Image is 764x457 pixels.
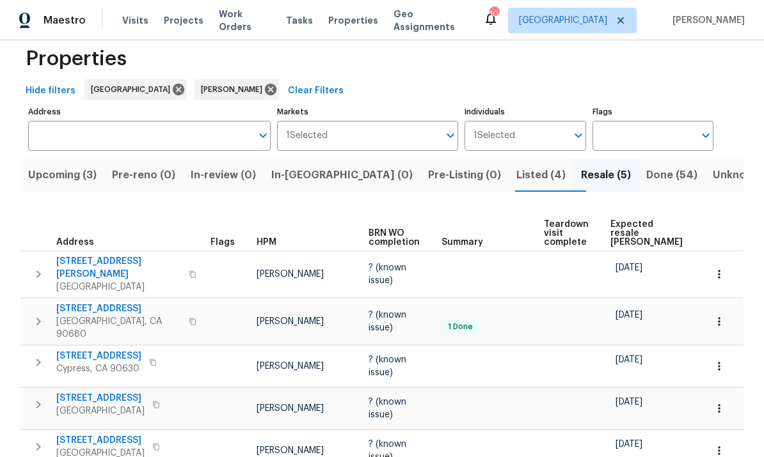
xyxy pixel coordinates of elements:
span: ? (known issue) [369,311,406,332]
span: [PERSON_NAME] [667,14,745,27]
span: Teardown visit complete [544,220,589,247]
span: [DATE] [616,440,642,449]
label: Flags [593,108,713,116]
span: [GEOGRAPHIC_DATA] [91,83,175,96]
span: Pre-Listing (0) [428,166,501,184]
span: BRN WO completion [369,229,420,247]
span: [DATE] [616,311,642,320]
span: [STREET_ADDRESS] [56,350,141,362]
span: [GEOGRAPHIC_DATA] [56,281,181,293]
span: [STREET_ADDRESS][PERSON_NAME] [56,255,181,281]
span: [PERSON_NAME] [257,446,324,455]
span: Properties [328,14,378,27]
span: ? (known issue) [369,355,406,377]
span: Upcoming (3) [28,166,97,184]
span: Visits [122,14,148,27]
span: Summary [442,238,483,247]
div: 10 [489,8,498,20]
div: [PERSON_NAME] [195,79,279,100]
span: HPM [257,238,276,247]
button: Open [254,127,272,144]
label: Individuals [465,108,585,116]
div: [GEOGRAPHIC_DATA] [84,79,187,100]
span: Address [56,238,94,247]
span: Properties [26,52,127,65]
label: Markets [277,108,459,116]
span: Maestro [44,14,86,27]
span: Expected resale [PERSON_NAME] [610,220,683,247]
span: Work Orders [219,8,271,33]
span: [DATE] [616,398,642,407]
span: [GEOGRAPHIC_DATA], CA 90680 [56,315,181,341]
span: Clear Filters [288,83,344,99]
span: Pre-reno (0) [112,166,175,184]
span: Hide filters [26,83,76,99]
span: [PERSON_NAME] [201,83,267,96]
span: [DATE] [616,263,642,272]
span: In-[GEOGRAPHIC_DATA] (0) [271,166,413,184]
span: [PERSON_NAME] [257,404,324,413]
span: Cypress, CA 90630 [56,362,141,375]
span: Projects [164,14,203,27]
span: [PERSON_NAME] [257,270,324,279]
span: 1 Selected [474,130,515,141]
span: 1 Done [443,321,478,332]
span: [STREET_ADDRESS] [56,302,181,315]
span: Tasks [286,16,313,25]
span: [STREET_ADDRESS] [56,434,145,447]
span: ? (known issue) [369,398,406,419]
span: [GEOGRAPHIC_DATA] [56,405,145,417]
span: [PERSON_NAME] [257,317,324,326]
span: Geo Assignments [394,8,468,33]
button: Open [569,127,587,144]
span: 1 Selected [286,130,328,141]
span: [PERSON_NAME] [257,362,324,371]
span: Resale (5) [581,166,631,184]
span: Done (54) [646,166,697,184]
span: Flags [211,238,235,247]
span: ? (known issue) [369,263,406,285]
button: Open [697,127,715,144]
span: [DATE] [616,355,642,364]
span: [GEOGRAPHIC_DATA] [519,14,607,27]
span: [STREET_ADDRESS] [56,392,145,405]
label: Address [28,108,271,116]
button: Open [442,127,459,144]
span: Listed (4) [516,166,566,184]
button: Clear Filters [283,79,349,103]
span: In-review (0) [191,166,256,184]
button: Hide filters [20,79,81,103]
